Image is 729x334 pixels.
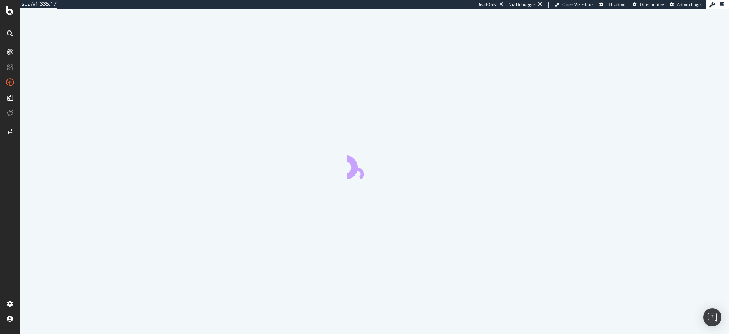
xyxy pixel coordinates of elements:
div: animation [347,152,402,179]
span: Open Viz Editor [562,2,593,7]
div: Viz Debugger: [509,2,536,8]
span: Open in dev [640,2,664,7]
a: Open Viz Editor [555,2,593,8]
div: Open Intercom Messenger [703,308,721,326]
a: Open in dev [633,2,664,8]
a: FTL admin [599,2,627,8]
a: Admin Page [670,2,701,8]
span: FTL admin [606,2,627,7]
span: Admin Page [677,2,701,7]
div: ReadOnly: [477,2,498,8]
